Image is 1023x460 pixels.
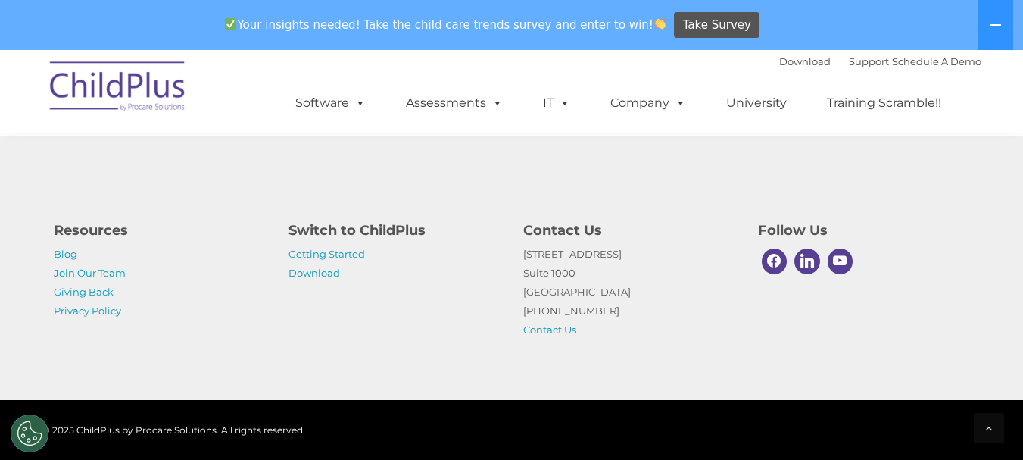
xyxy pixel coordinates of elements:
[528,88,585,118] a: IT
[849,55,889,67] a: Support
[225,18,236,30] img: ✅
[654,18,666,30] img: 👏
[211,162,275,174] span: Phone number
[758,220,970,241] h4: Follow Us
[288,267,340,279] a: Download
[54,305,121,317] a: Privacy Policy
[711,88,802,118] a: University
[288,220,501,241] h4: Switch to ChildPlus
[812,88,956,118] a: Training Scramble!!
[391,88,518,118] a: Assessments
[683,12,751,39] span: Take Survey
[523,220,735,241] h4: Contact Us
[11,415,48,452] button: Cookies Settings
[219,10,672,39] span: Your insights needed! Take the child care trends survey and enter to win!
[595,88,701,118] a: Company
[779,55,831,67] a: Download
[523,324,576,336] a: Contact Us
[54,220,266,241] h4: Resources
[779,55,981,67] font: |
[824,245,857,278] a: Youtube
[892,55,981,67] a: Schedule A Demo
[42,424,305,436] span: © 2025 ChildPlus by Procare Solutions. All rights reserved.
[54,248,77,260] a: Blog
[791,245,824,278] a: Linkedin
[54,286,114,298] a: Giving Back
[288,248,365,260] a: Getting Started
[523,245,735,340] p: [STREET_ADDRESS] Suite 1000 [GEOGRAPHIC_DATA] [PHONE_NUMBER]
[211,100,257,111] span: Last name
[42,51,194,127] img: ChildPlus by Procare Solutions
[674,12,759,39] a: Take Survey
[758,245,791,278] a: Facebook
[54,267,126,279] a: Join Our Team
[280,88,381,118] a: Software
